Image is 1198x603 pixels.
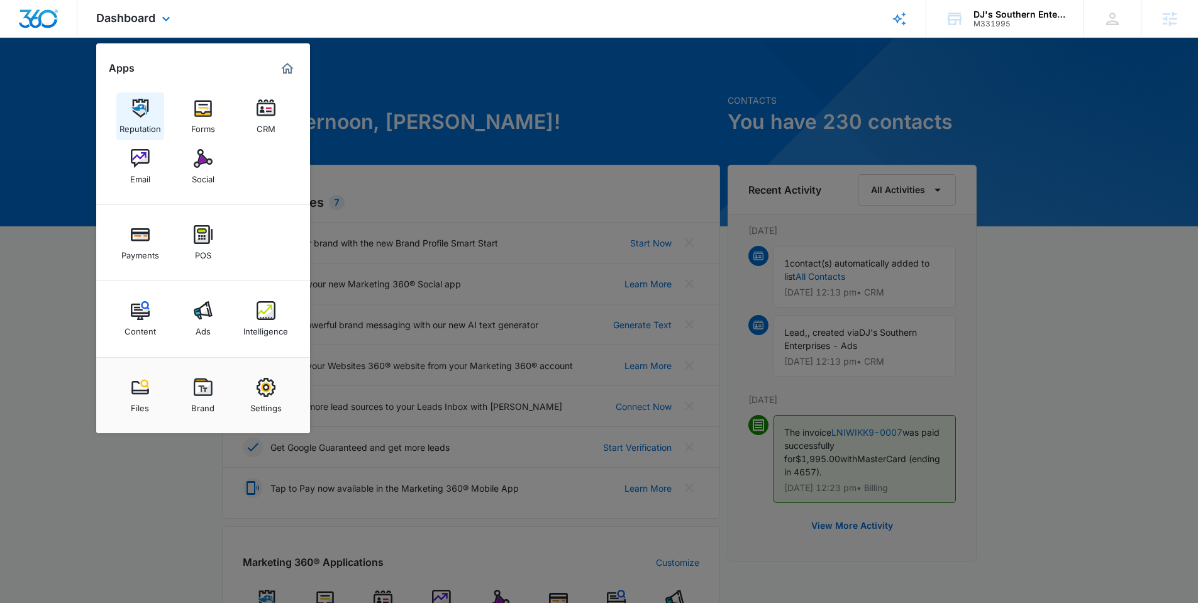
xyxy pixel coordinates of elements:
img: logo_orange.svg [20,20,30,30]
a: Forms [179,92,227,140]
a: Ads [179,295,227,343]
div: Keywords by Traffic [139,74,212,82]
a: Content [116,295,164,343]
div: Content [125,320,156,336]
div: Social [192,168,214,184]
div: POS [195,244,211,260]
span: Dashboard [96,11,155,25]
a: CRM [242,92,290,140]
img: tab_keywords_by_traffic_grey.svg [125,73,135,83]
div: Ads [196,320,211,336]
div: Brand [191,397,214,413]
a: Payments [116,219,164,267]
a: POS [179,219,227,267]
div: account name [973,9,1065,19]
div: v 4.0.25 [35,20,62,30]
img: website_grey.svg [20,33,30,43]
div: Email [130,168,150,184]
a: Files [116,372,164,419]
div: account id [973,19,1065,28]
a: Settings [242,372,290,419]
div: Domain: [DOMAIN_NAME] [33,33,138,43]
img: tab_domain_overview_orange.svg [34,73,44,83]
div: Intelligence [243,320,288,336]
a: Email [116,143,164,191]
div: Files [131,397,149,413]
a: Marketing 360® Dashboard [277,58,297,79]
div: Reputation [119,118,161,134]
a: Intelligence [242,295,290,343]
div: Forms [191,118,215,134]
div: Payments [121,244,159,260]
a: Social [179,143,227,191]
a: Brand [179,372,227,419]
div: CRM [257,118,275,134]
h2: Apps [109,62,135,74]
div: Domain Overview [48,74,113,82]
div: Settings [250,397,282,413]
a: Reputation [116,92,164,140]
